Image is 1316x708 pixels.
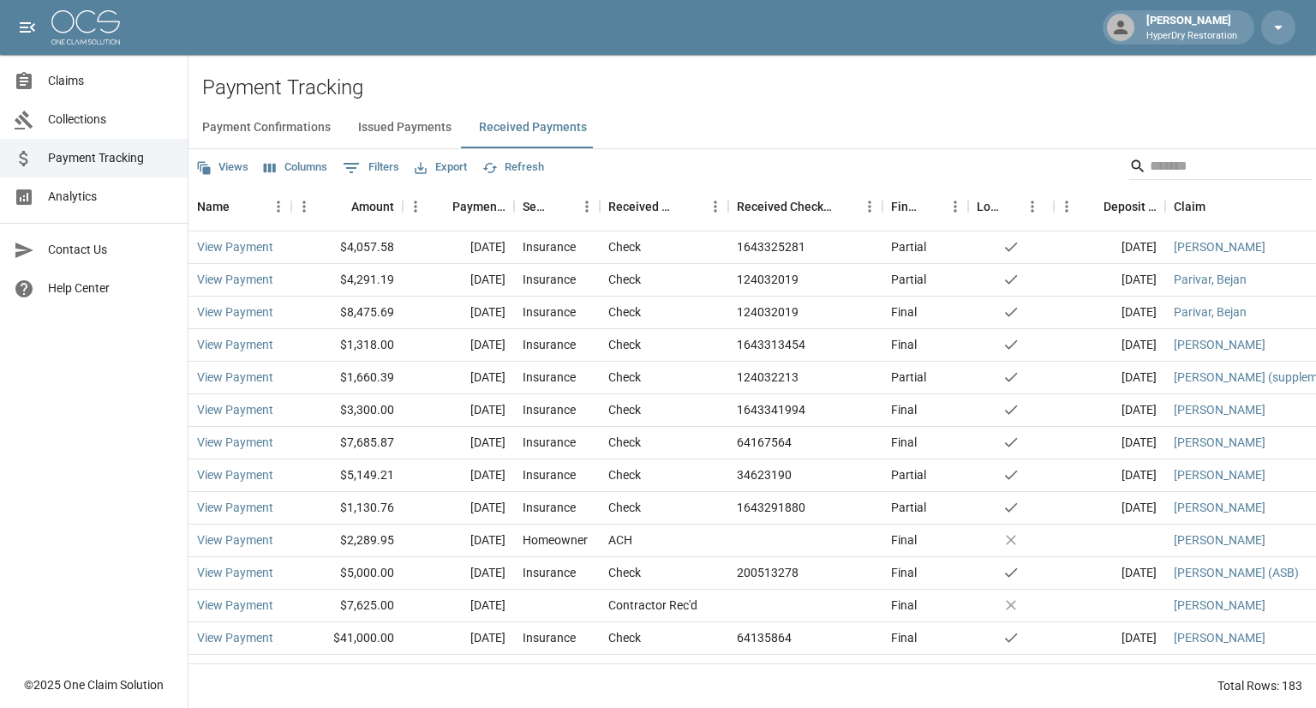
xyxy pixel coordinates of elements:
div: Insurance [523,564,576,581]
span: Analytics [48,188,174,206]
div: $1,660.39 [291,362,403,394]
div: Insurance [523,662,576,679]
div: $13,050.53 [291,655,403,687]
div: Final [891,303,917,321]
button: Menu [1020,194,1045,219]
div: Lockbox [977,183,1001,231]
div: 64167564 [737,434,792,451]
div: Received Check Number [737,183,833,231]
div: 146837799 [737,662,799,679]
div: [DATE] [403,231,514,264]
div: [DATE] [403,329,514,362]
div: Total Rows: 183 [1217,677,1302,694]
img: ocs-logo-white-transparent.png [51,10,120,45]
div: Amount [351,183,394,231]
div: Check [608,629,641,646]
a: Parivar, Bejan [1174,303,1247,321]
button: Menu [266,194,291,219]
button: Export [410,154,471,181]
div: © 2025 One Claim Solution [24,676,164,693]
a: [PERSON_NAME] [1174,531,1265,549]
div: [DATE] [403,264,514,297]
div: dynamic tabs [188,107,1316,148]
div: Sender [523,183,550,231]
div: Final [891,401,917,418]
a: [PERSON_NAME] [1174,662,1265,679]
a: View Payment [197,303,273,321]
button: Refresh [478,154,548,181]
div: Final [891,597,917,614]
div: Check [608,564,641,581]
div: Received Method [608,183,679,231]
a: [PERSON_NAME] (ASB) [1174,564,1299,581]
div: $8,475.69 [291,297,403,329]
div: [DATE] [403,427,514,459]
button: Menu [1054,194,1080,219]
a: View Payment [197,531,273,549]
div: Partial [891,238,926,255]
div: Insurance [523,271,576,288]
a: [PERSON_NAME] [1174,238,1265,255]
a: View Payment [197,466,273,483]
div: [DATE] [1054,231,1165,264]
div: Insurance [523,369,576,386]
a: View Payment [197,499,273,516]
button: Sort [1205,195,1229,219]
a: View Payment [197,662,273,679]
div: Deposit Date [1104,183,1157,231]
button: Payment Confirmations [188,107,344,148]
div: Homeowner [523,531,588,549]
div: [DATE] [1054,394,1165,427]
button: Sort [428,195,452,219]
div: Final/Partial [882,183,968,231]
div: 124032019 [737,271,799,288]
div: [DATE] [1054,264,1165,297]
a: [PERSON_NAME] [1174,466,1265,483]
div: $5,000.00 [291,557,403,590]
div: 124032019 [737,303,799,321]
button: Sort [1001,195,1025,219]
div: ACH [608,531,632,549]
div: Insurance [523,499,576,516]
div: $5,149.21 [291,459,403,492]
button: open drawer [10,10,45,45]
div: Received Check Number [728,183,882,231]
div: Search [1129,153,1313,183]
a: View Payment [197,564,273,581]
a: [PERSON_NAME] [1174,336,1265,353]
a: View Payment [197,597,273,614]
a: View Payment [197,369,273,386]
button: Menu [942,194,968,219]
button: Sort [1080,195,1104,219]
a: View Payment [197,629,273,646]
div: $4,291.19 [291,264,403,297]
div: Insurance [523,434,576,451]
a: [PERSON_NAME] [1174,597,1265,614]
div: Partial [891,271,926,288]
div: [DATE] [1054,329,1165,362]
div: 1643325281 [737,238,805,255]
div: [DATE] [1054,622,1165,655]
div: [DATE] [403,525,514,557]
div: Deposit Date [1054,183,1165,231]
div: Check [608,662,641,679]
div: Insurance [523,336,576,353]
span: Claims [48,72,174,90]
div: Final [891,336,917,353]
span: Help Center [48,279,174,297]
div: [DATE] [403,557,514,590]
div: $7,625.00 [291,590,403,622]
div: [DATE] [1054,427,1165,459]
a: View Payment [197,336,273,353]
div: Final [891,531,917,549]
div: Check [608,369,641,386]
button: Issued Payments [344,107,465,148]
div: 124032213 [737,369,799,386]
button: Views [192,154,253,181]
a: [PERSON_NAME] [1174,629,1265,646]
div: Check [608,434,641,451]
div: $7,685.87 [291,427,403,459]
div: $41,000.00 [291,622,403,655]
a: [PERSON_NAME] [1174,499,1265,516]
div: Received Method [600,183,728,231]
